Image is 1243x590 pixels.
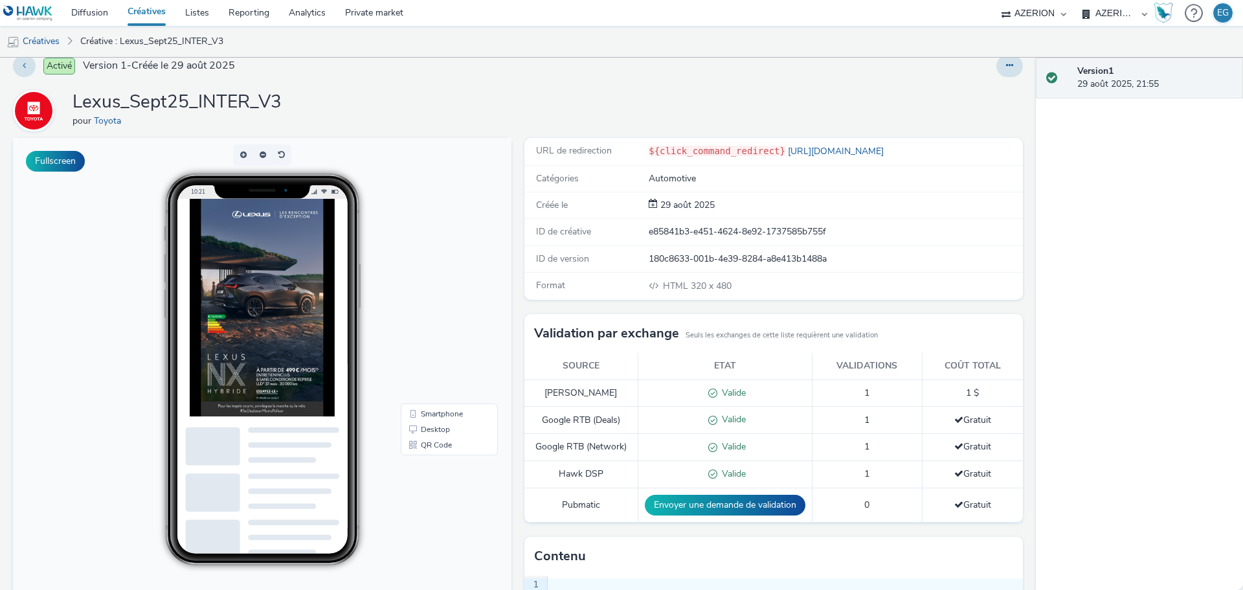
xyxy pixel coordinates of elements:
[649,146,785,156] code: ${click_command_redirect}
[74,26,230,57] a: Créative : Lexus_Sept25_INTER_V3
[954,440,991,453] span: Gratuit
[536,144,612,157] span: URL de redirection
[864,440,869,453] span: 1
[43,58,75,74] span: Activé
[1077,65,1233,91] div: 29 août 2025, 21:55
[524,461,638,488] td: Hawk DSP
[15,92,52,130] img: Toyota
[638,353,812,380] th: Etat
[534,547,586,566] h3: Contenu
[524,353,638,380] th: Source
[408,272,450,280] span: Smartphone
[662,280,732,292] span: 320 x 480
[649,253,1022,266] div: 180c8633-001b-4e39-8284-a8e413b1488a
[812,353,922,380] th: Validations
[83,58,235,73] span: Version 1 - Créée le 29 août 2025
[658,199,715,212] div: Création 29 août 2025, 21:55
[3,5,53,21] img: undefined Logo
[649,225,1022,238] div: e85841b3-e451-4624-8e92-1737585b755f
[1154,3,1178,23] a: Hawk Academy
[922,353,1023,380] th: Coût total
[658,199,715,211] span: 29 août 2025
[1077,65,1114,77] strong: Version 1
[390,268,482,284] li: Smartphone
[717,440,746,453] span: Valide
[390,284,482,299] li: Desktop
[1154,3,1173,23] img: Hawk Academy
[178,50,192,57] span: 10:21
[536,253,589,265] span: ID de version
[13,104,60,117] a: Toyota
[524,380,638,407] td: [PERSON_NAME]
[6,36,19,49] img: mobile
[536,199,568,211] span: Créée le
[94,115,126,127] a: Toyota
[390,299,482,315] li: QR Code
[864,468,869,480] span: 1
[954,499,991,511] span: Gratuit
[408,288,437,295] span: Desktop
[954,414,991,426] span: Gratuit
[954,468,991,480] span: Gratuit
[864,414,869,426] span: 1
[73,115,94,127] span: pour
[649,172,1022,185] div: Automotive
[536,172,579,185] span: Catégories
[663,280,691,292] span: HTML
[645,495,805,516] button: Envoyer une demande de validation
[966,387,979,399] span: 1 $
[686,330,878,341] small: Seuls les exchanges de cette liste requièrent une validation
[785,145,889,157] a: [URL][DOMAIN_NAME]
[717,413,746,425] span: Valide
[536,279,565,291] span: Format
[408,303,439,311] span: QR Code
[717,468,746,480] span: Valide
[864,387,869,399] span: 1
[524,488,638,522] td: Pubmatic
[26,151,85,172] button: Fullscreen
[73,90,282,115] h1: Lexus_Sept25_INTER_V3
[717,387,746,399] span: Valide
[864,499,869,511] span: 0
[536,225,591,238] span: ID de créative
[1217,3,1229,23] div: EG
[534,324,679,343] h3: Validation par exchange
[524,407,638,434] td: Google RTB (Deals)
[524,434,638,461] td: Google RTB (Network)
